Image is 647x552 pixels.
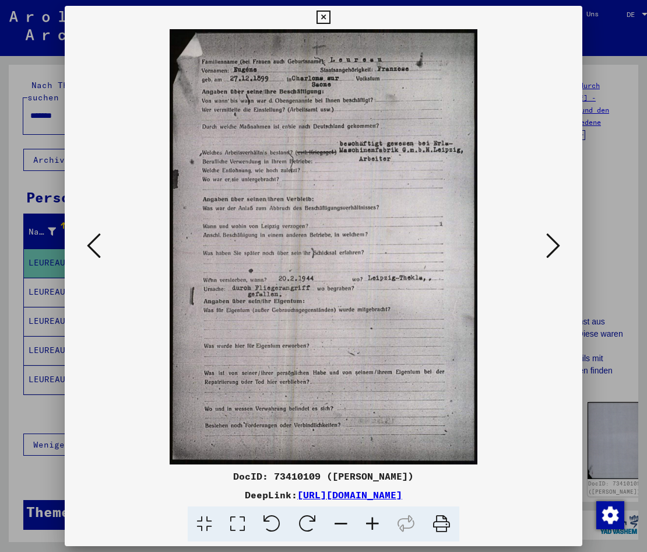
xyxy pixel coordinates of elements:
[596,501,624,529] img: Zustimmung ändern
[596,501,624,529] div: Zustimmung ändern
[65,488,582,502] div: DeepLink:
[65,469,582,483] div: DocID: 73410109 ([PERSON_NAME])
[297,489,402,501] a: [URL][DOMAIN_NAME]
[104,29,543,464] img: 001.jpg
